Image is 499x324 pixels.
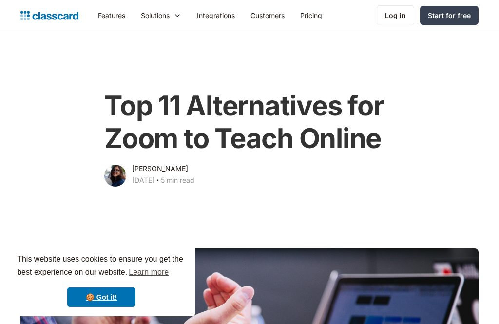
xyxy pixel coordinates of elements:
[20,9,78,22] a: home
[377,5,414,25] a: Log in
[132,163,188,174] div: [PERSON_NAME]
[420,6,479,25] a: Start for free
[154,174,161,188] div: ‧
[428,10,471,20] div: Start for free
[17,253,186,280] span: This website uses cookies to ensure you get the best experience on our website.
[127,265,170,280] a: learn more about cookies
[8,244,195,316] div: cookieconsent
[385,10,406,20] div: Log in
[161,174,194,186] div: 5 min read
[189,4,243,26] a: Integrations
[141,10,170,20] div: Solutions
[133,4,189,26] div: Solutions
[243,4,292,26] a: Customers
[292,4,330,26] a: Pricing
[90,4,133,26] a: Features
[104,90,395,155] h1: Top 11 Alternatives for Zoom to Teach Online
[132,174,154,186] div: [DATE]
[67,287,135,307] a: dismiss cookie message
